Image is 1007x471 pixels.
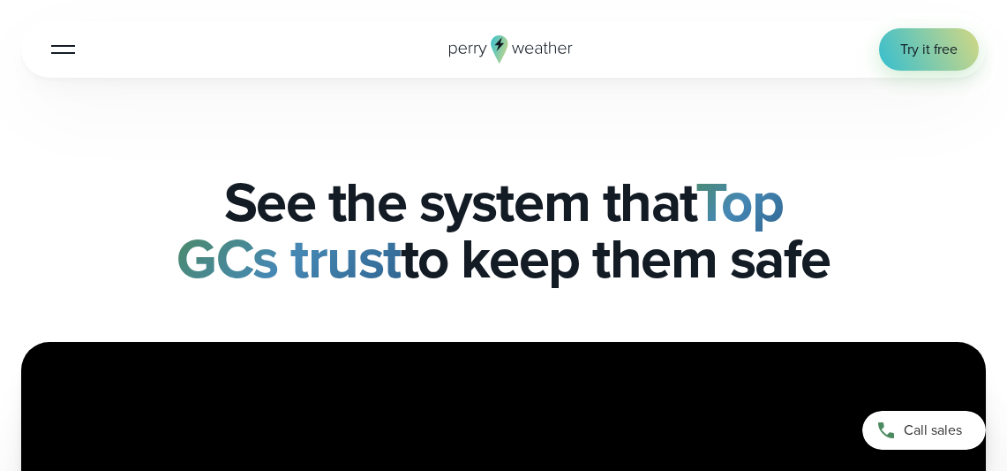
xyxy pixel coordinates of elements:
a: Call sales [862,411,986,450]
span: Call sales [904,420,962,441]
a: Try it free [879,28,979,71]
span: Try it free [900,39,958,60]
h1: See the system that to keep them safe [21,174,986,286]
strong: Top GCs trust [177,161,783,299]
